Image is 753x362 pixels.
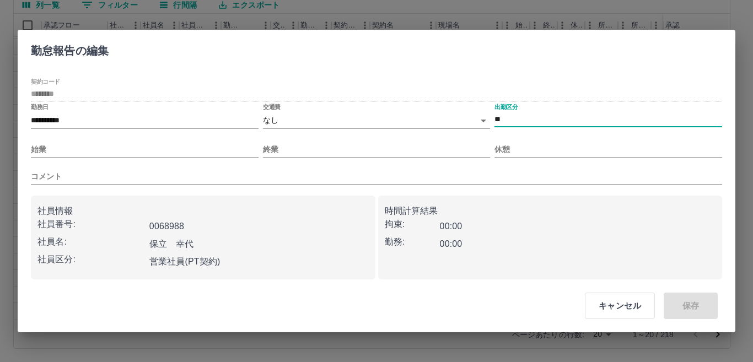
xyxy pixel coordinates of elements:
[149,257,220,266] b: 営業社員(PT契約)
[37,235,145,248] p: 社員名:
[440,221,462,231] b: 00:00
[585,293,655,319] button: キャンセル
[31,103,49,111] label: 勤務日
[18,30,122,67] h2: 勤怠報告の編集
[494,103,518,111] label: 出勤区分
[149,221,184,231] b: 0068988
[37,253,145,266] p: 社員区分:
[37,218,145,231] p: 社員番号:
[385,235,440,248] p: 勤務:
[385,204,716,218] p: 時間計算結果
[31,78,60,86] label: 契約コード
[440,239,462,248] b: 00:00
[385,218,440,231] p: 拘束:
[263,103,281,111] label: 交通費
[149,239,194,248] b: 保立 幸代
[37,204,369,218] p: 社員情報
[263,112,491,128] div: なし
